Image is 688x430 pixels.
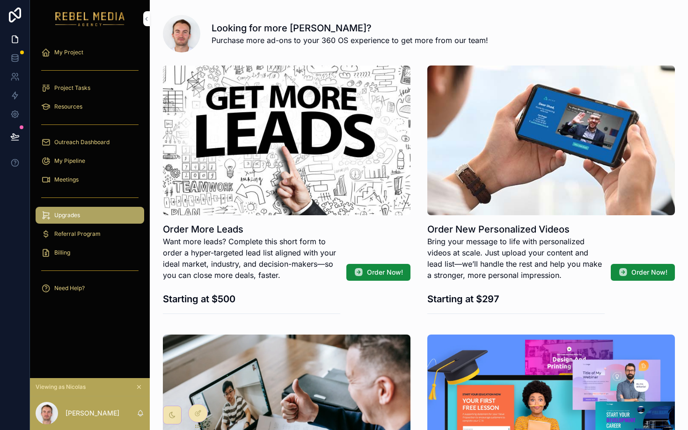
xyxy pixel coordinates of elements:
[54,84,90,92] span: Project Tasks
[346,264,410,281] button: Order Now!
[54,49,83,56] span: My Project
[212,35,488,46] span: Purchase more ad-ons to your 360 OS experience to get more from our team!
[163,292,340,306] h3: Starting at $500
[36,226,144,242] a: Referral Program
[30,37,150,309] div: scrollable content
[36,44,144,61] a: My Project
[54,249,70,256] span: Billing
[36,80,144,96] a: Project Tasks
[54,157,85,165] span: My Pipeline
[66,408,119,418] p: [PERSON_NAME]
[36,280,144,297] a: Need Help?
[36,244,144,261] a: Billing
[367,268,403,277] span: Order Now!
[163,236,340,281] p: Want more leads? Complete this short form to order a hyper-targeted lead list aligned with your i...
[36,134,144,151] a: Outreach Dashboard
[36,207,144,224] a: Upgrades
[611,264,675,281] button: Order Now!
[36,98,144,115] a: Resources
[54,138,110,146] span: Outreach Dashboard
[36,153,144,169] a: My Pipeline
[163,223,340,236] h1: Order More Leads
[55,11,125,26] img: App logo
[212,22,488,35] h1: Looking for more [PERSON_NAME]?
[36,383,86,391] span: Viewing as Nicolas
[36,171,144,188] a: Meetings
[54,284,85,292] span: Need Help?
[54,103,82,110] span: Resources
[427,292,605,306] h3: Starting at $297
[54,176,79,183] span: Meetings
[427,223,605,236] h1: Order New Personalized Videos
[54,230,101,238] span: Referral Program
[631,268,667,277] span: Order Now!
[427,236,605,281] p: Bring your message to life with personalized videos at scale. Just upload your content and lead l...
[54,211,80,219] span: Upgrades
